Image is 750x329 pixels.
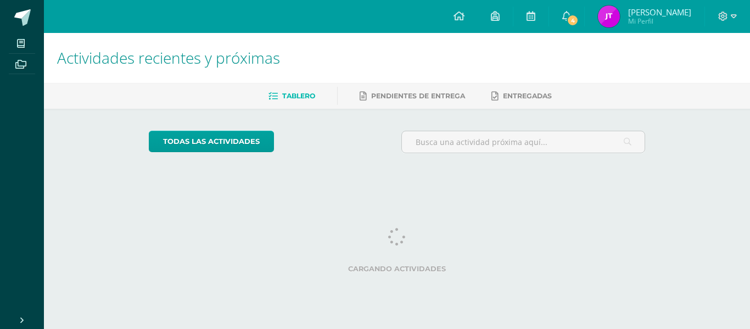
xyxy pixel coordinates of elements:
[57,47,280,68] span: Actividades recientes y próximas
[491,87,552,105] a: Entregadas
[268,87,315,105] a: Tablero
[371,92,465,100] span: Pendientes de entrega
[402,131,645,153] input: Busca una actividad próxima aquí...
[628,16,691,26] span: Mi Perfil
[149,131,274,152] a: todas las Actividades
[628,7,691,18] span: [PERSON_NAME]
[503,92,552,100] span: Entregadas
[567,14,579,26] span: 4
[598,5,620,27] img: 12c8e9fd370cddd27b8f04261aae6b27.png
[360,87,465,105] a: Pendientes de entrega
[149,265,646,273] label: Cargando actividades
[282,92,315,100] span: Tablero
